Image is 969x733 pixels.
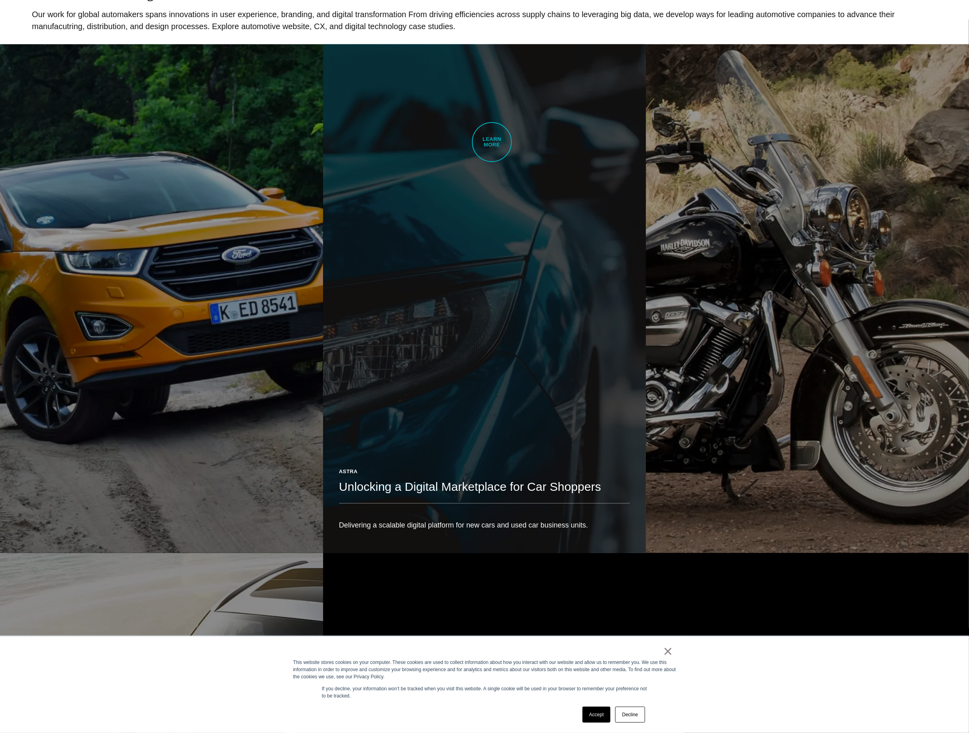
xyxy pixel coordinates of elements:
[615,707,645,723] a: Decline
[323,44,646,553] a: Astra Unlocking a Digital Marketplace for Car Shoppers Delivering a scalable digital platform for...
[339,520,630,531] p: Delivering a scalable digital platform for new cars and used car business units.
[663,648,673,655] a: ×
[322,685,647,699] p: If you decline, your information won’t be tracked when you visit this website. A single cookie wi...
[293,659,676,680] div: This website stores cookies on your computer. These cookies are used to collect information about...
[582,707,611,723] a: Accept
[339,479,630,495] h2: Unlocking a Digital Marketplace for Car Shoppers
[32,8,937,32] p: Our work for global automakers spans innovations in user experience, branding, and digital transf...
[339,468,630,476] div: Astra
